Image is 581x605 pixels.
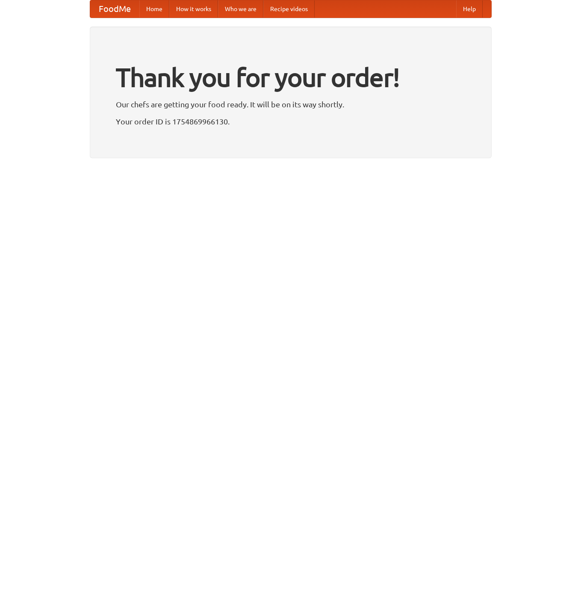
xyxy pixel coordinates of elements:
a: Home [139,0,169,18]
a: How it works [169,0,218,18]
a: Help [456,0,483,18]
h1: Thank you for your order! [116,57,466,98]
a: Who we are [218,0,263,18]
a: Recipe videos [263,0,315,18]
p: Your order ID is 1754869966130. [116,115,466,128]
a: FoodMe [90,0,139,18]
p: Our chefs are getting your food ready. It will be on its way shortly. [116,98,466,111]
